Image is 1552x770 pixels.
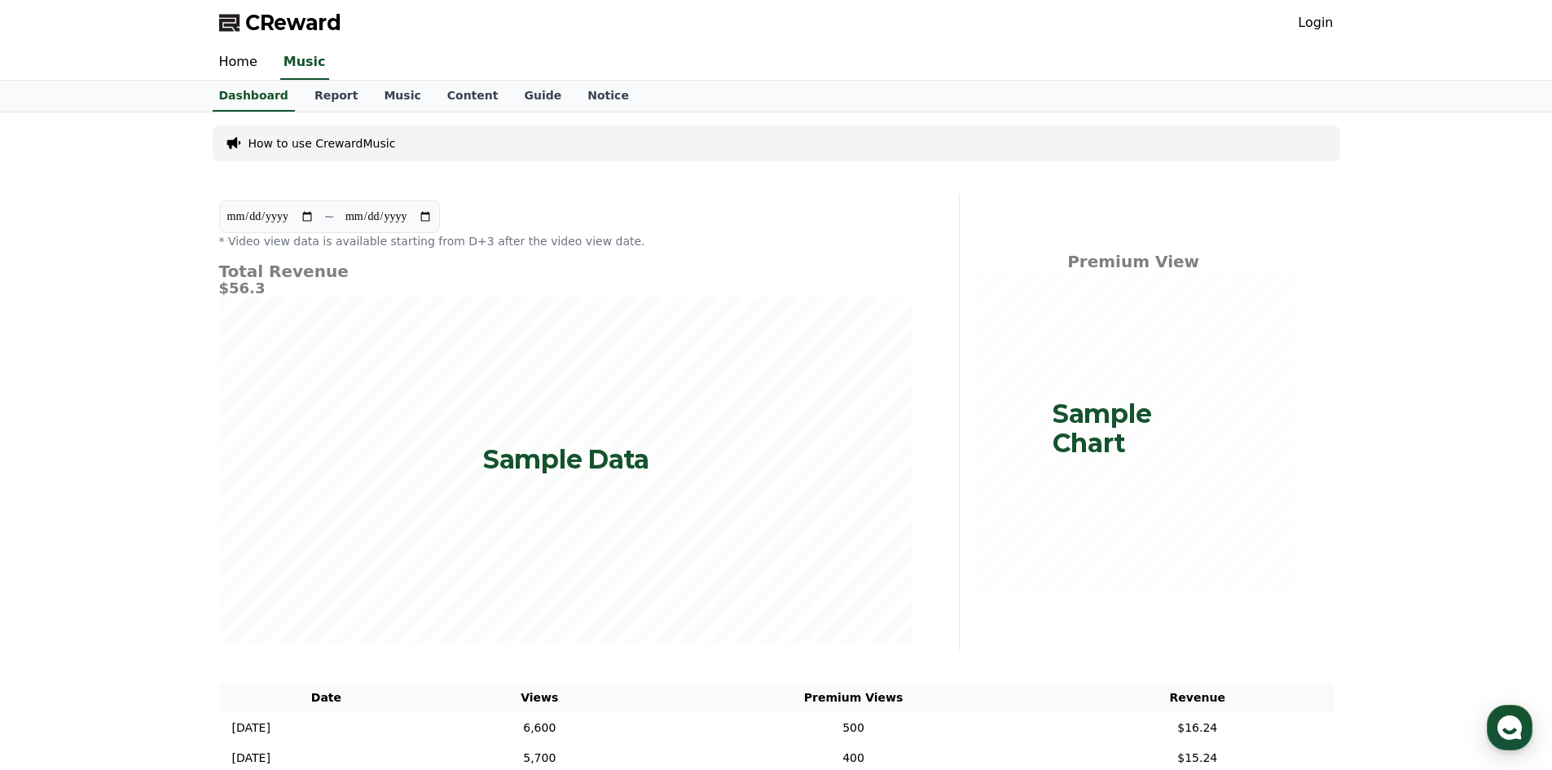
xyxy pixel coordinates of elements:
a: Guide [511,81,574,112]
h5: $56.3 [219,280,913,297]
p: ~ [324,207,335,227]
span: Messages [135,542,183,555]
a: Messages [108,517,210,557]
h4: Premium View [973,253,1295,271]
a: Music [280,46,329,80]
a: Content [434,81,512,112]
p: [DATE] [232,719,270,737]
a: Home [5,517,108,557]
a: Dashboard [213,81,295,112]
span: Settings [241,541,281,554]
th: Premium Views [645,683,1062,713]
td: $16.24 [1062,713,1334,743]
a: CReward [219,10,341,36]
a: Settings [210,517,313,557]
a: Report [301,81,372,112]
a: Notice [574,81,642,112]
th: Date [219,683,434,713]
p: * Video view data is available starting from D+3 after the video view date. [219,233,913,249]
th: Revenue [1062,683,1334,713]
a: Home [206,46,270,80]
span: Home [42,541,70,554]
span: CReward [245,10,341,36]
td: 500 [645,713,1062,743]
p: Sample Chart [1053,399,1213,458]
td: 6,600 [433,713,645,743]
a: Login [1298,13,1333,33]
p: [DATE] [232,750,270,767]
h4: Total Revenue [219,262,913,280]
th: Views [433,683,645,713]
p: Sample Data [483,445,649,474]
a: Music [371,81,433,112]
a: How to use CrewardMusic [248,135,396,152]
